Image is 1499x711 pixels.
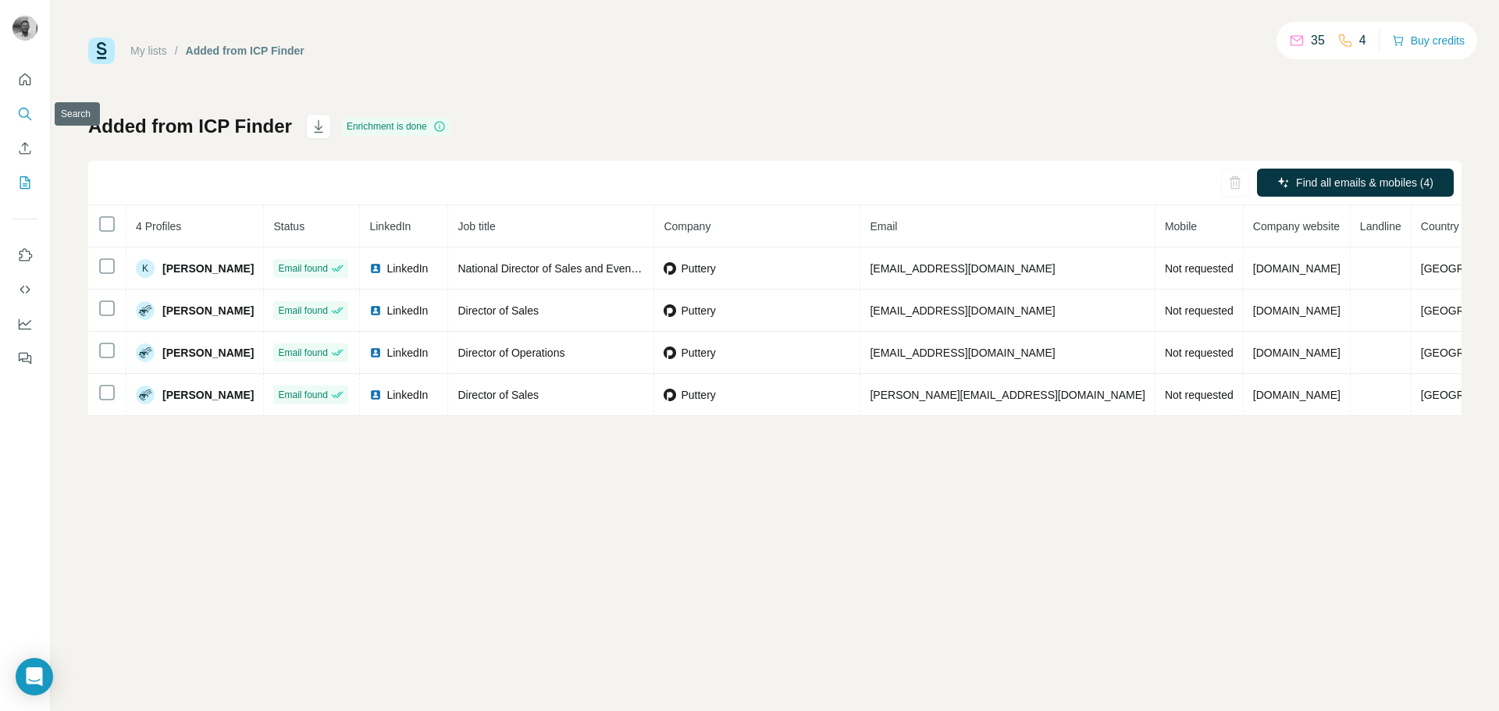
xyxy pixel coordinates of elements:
span: Country [1421,220,1459,233]
button: Dashboard [12,310,37,338]
span: Director of Operations [458,347,564,359]
span: LinkedIn [386,261,428,276]
img: Avatar [12,16,37,41]
span: [EMAIL_ADDRESS][DOMAIN_NAME] [870,262,1055,275]
h1: Added from ICP Finder [88,114,292,139]
span: Landline [1360,220,1401,233]
img: LinkedIn logo [369,304,382,317]
span: Company [664,220,710,233]
p: 4 [1359,31,1366,50]
img: company-logo [664,347,676,359]
button: Search [12,100,37,128]
img: Avatar [136,386,155,404]
img: company-logo [664,389,676,401]
span: [PERSON_NAME] [162,345,254,361]
span: LinkedIn [386,345,428,361]
span: Email [870,220,897,233]
span: Not requested [1165,304,1234,317]
span: Director of Sales [458,304,538,317]
span: LinkedIn [386,303,428,318]
span: Not requested [1165,389,1234,401]
button: Quick start [12,66,37,94]
span: Email found [278,346,327,360]
img: LinkedIn logo [369,262,382,275]
span: Puttery [681,345,715,361]
span: LinkedIn [386,387,428,403]
span: Status [273,220,304,233]
img: Avatar [136,301,155,320]
img: company-logo [664,304,676,317]
span: Email found [278,388,327,402]
span: Director of Sales [458,389,538,401]
span: [DOMAIN_NAME] [1253,262,1341,275]
span: 4 Profiles [136,220,181,233]
span: Email found [278,304,327,318]
img: Avatar [136,343,155,362]
div: Open Intercom Messenger [16,658,53,695]
span: Puttery [681,387,715,403]
span: [PERSON_NAME] [162,303,254,318]
span: [DOMAIN_NAME] [1253,389,1341,401]
span: Puttery [681,261,715,276]
span: Not requested [1165,347,1234,359]
span: [DOMAIN_NAME] [1253,347,1341,359]
div: Added from ICP Finder [186,43,304,59]
span: Not requested [1165,262,1234,275]
span: Mobile [1165,220,1197,233]
img: company-logo [664,262,676,275]
li: / [175,43,178,59]
img: LinkedIn logo [369,347,382,359]
span: [EMAIL_ADDRESS][DOMAIN_NAME] [870,304,1055,317]
img: LinkedIn logo [369,389,382,401]
span: LinkedIn [369,220,411,233]
img: Surfe Logo [88,37,115,64]
button: Find all emails & mobiles (4) [1257,169,1454,197]
div: Enrichment is done [342,117,450,136]
span: [EMAIL_ADDRESS][DOMAIN_NAME] [870,347,1055,359]
span: National Director of Sales and Events, Puttery [458,262,680,275]
button: Buy credits [1392,30,1465,52]
a: My lists [130,44,167,57]
div: K [136,259,155,278]
span: Find all emails & mobiles (4) [1296,175,1433,190]
button: Enrich CSV [12,134,37,162]
span: [PERSON_NAME][EMAIL_ADDRESS][DOMAIN_NAME] [870,389,1145,401]
span: Email found [278,261,327,276]
button: Feedback [12,344,37,372]
button: Use Surfe on LinkedIn [12,241,37,269]
span: [DOMAIN_NAME] [1253,304,1341,317]
span: [PERSON_NAME] [162,387,254,403]
p: 35 [1311,31,1325,50]
span: [PERSON_NAME] [162,261,254,276]
span: Job title [458,220,495,233]
span: Company website [1253,220,1340,233]
button: My lists [12,169,37,197]
span: Puttery [681,303,715,318]
button: Use Surfe API [12,276,37,304]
